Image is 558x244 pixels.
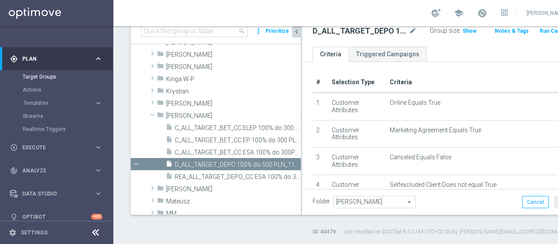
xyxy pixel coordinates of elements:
[10,144,94,151] div: Execute
[157,99,164,109] i: folder
[166,100,301,107] span: Marcin G
[10,167,94,175] div: Analyze
[23,100,103,107] button: Templates keyboard_arrow_right
[175,137,301,144] span: C_ALL_TARGET_BET_CC EP 100% do 300 PLN_040825
[23,70,112,83] div: Target Groups
[10,55,94,63] div: Plan
[157,75,164,85] i: folder
[10,144,18,151] i: play_circle_outline
[166,136,173,146] i: insert_drive_file
[94,99,102,107] i: keyboard_arrow_right
[22,56,94,62] span: Plan
[313,120,328,148] td: 2
[157,197,164,207] i: folder
[91,214,102,220] div: +10
[166,160,173,170] i: insert_drive_file
[23,126,91,133] a: Realtime Triggers
[313,47,349,62] a: Criteria
[23,96,112,110] div: Templates
[10,167,18,175] i: track_changes
[328,148,386,175] td: Customer Attributes
[10,213,103,220] button: lightbulb Optibot +10
[349,47,427,62] a: Triggered Campaigns
[94,55,102,63] i: keyboard_arrow_right
[10,55,18,63] i: gps_fixed
[459,27,461,34] label: :
[313,228,336,236] label: ID: 40479
[313,198,330,205] label: Folder
[94,166,102,175] i: keyboard_arrow_right
[141,25,248,37] input: Quick find group or folder
[10,55,103,62] button: gps_fixed Plan keyboard_arrow_right
[166,112,301,120] span: Maria M.
[10,167,103,174] button: track_changes Analyze keyboard_arrow_right
[313,26,407,36] h2: D_ALL_TARGET_DEPO 100% do 500 PLN_110825
[157,50,164,60] i: folder
[254,25,263,37] i: more_vert
[175,161,301,168] span: D_ALL_TARGET_DEPO 100% do 500 PLN_110825
[313,148,328,175] td: 3
[10,205,102,228] div: Optibot
[157,62,164,72] i: folder
[522,196,549,208] button: Cancel
[390,127,481,134] span: Marketing Agreement Equals True
[22,168,94,173] span: Analyze
[175,149,301,156] span: C_ALL_TARGET_BET_CC ESA 100% do 300PLN_240725
[94,143,102,151] i: keyboard_arrow_right
[23,113,91,120] a: Streams
[23,123,112,136] div: Realtime Triggers
[166,148,173,158] i: insert_drive_file
[293,27,301,36] i: chevron_left
[390,181,497,189] span: Selfexcluded Client Does not equal True
[430,27,459,34] label: Group size
[328,93,386,120] td: Customer Attributes
[10,213,18,221] i: lightbulb
[157,87,164,97] i: folder
[23,86,91,93] a: Actions
[22,191,94,196] span: Data Studio
[238,27,245,34] span: search
[22,145,94,150] span: Execute
[264,25,290,37] button: Prioritize
[166,172,173,182] i: insert_drive_file
[10,190,94,198] div: Data Studio
[23,110,112,123] div: Streams
[292,25,301,38] button: chevron_left
[23,100,85,106] span: Templates
[166,198,301,205] span: Mateusz
[166,186,301,193] span: Maryna Sh.
[157,111,164,121] i: folder
[409,26,417,36] i: mode_edit
[166,63,301,71] span: Kasia K.
[166,76,301,83] span: Kinga W-P
[463,28,476,34] span: Show
[23,83,112,96] div: Actions
[175,173,301,181] span: REA_ALL_TARGET_DEPO_CC ESA 100% do 300 PLN_070825
[313,175,328,202] td: 4
[390,99,440,107] span: Online Equals True
[166,210,301,217] span: MM
[313,72,328,93] th: #
[175,124,301,132] span: C_ALL_TARGET_BET_CC ELEP 100% do 300 PLN_210725
[23,73,91,80] a: Target Groups
[157,209,164,219] i: folder
[10,144,103,151] button: play_circle_outline Execute keyboard_arrow_right
[494,26,530,36] button: Notes & Tags
[328,72,386,93] th: Selection Type
[94,189,102,198] i: keyboard_arrow_right
[23,100,94,106] div: Templates
[10,190,103,197] button: Data Studio keyboard_arrow_right
[166,51,301,58] span: Kamil R.
[328,175,386,202] td: Customer Attributes
[313,93,328,120] td: 1
[390,154,451,161] span: Canceled Equals False
[157,185,164,195] i: folder
[328,120,386,148] td: Customer Attributes
[9,229,17,237] i: settings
